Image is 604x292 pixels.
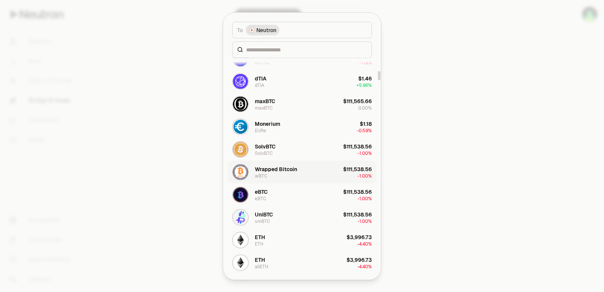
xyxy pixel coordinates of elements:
div: uniBTC [255,218,270,224]
span: -1.00% [357,218,372,224]
div: ASTRO [255,59,270,65]
img: EURe Logo [233,119,248,134]
div: Monerium [255,120,280,127]
div: wBTC [255,173,267,179]
div: SolvBTC [255,142,276,150]
div: $111,565.66 [343,97,372,105]
span: -1.00% [357,173,372,179]
div: $1.46 [358,74,372,82]
div: $3,996.73 [347,233,372,241]
img: dTIA Logo [233,74,248,89]
div: $988.70 [351,278,372,286]
div: Axelar BNB [255,278,284,286]
div: EURe [255,127,266,133]
img: eBTC Logo [233,187,248,202]
div: ETH [255,241,263,247]
span: -0.59% [357,127,372,133]
button: maxBTC LogomaxBTCmaxBTC$111,565.660.00% [228,93,376,115]
div: SolvBTC [255,150,273,156]
span: Neutron [256,26,276,34]
button: eBTC LogoeBTCeBTC$111,538.56-1.00% [228,183,376,206]
span: -4.40% [357,241,372,247]
div: $3,996.73 [347,256,372,263]
span: + 5.96% [356,82,372,88]
button: ETH LogoETHETH$3,996.73-4.40% [228,229,376,251]
span: 0.00% [358,105,372,111]
img: SolvBTC Logo [233,142,248,157]
div: UniBTC [255,210,273,218]
button: SolvBTC LogoSolvBTCSolvBTC$111,538.56-1.00% [228,138,376,161]
img: maxBTC Logo [233,96,248,111]
div: eBTC [255,188,268,195]
span: -1.00% [357,195,372,201]
span: -1.00% [357,150,372,156]
div: $1.18 [360,120,372,127]
img: uniBTC Logo [233,210,248,225]
div: eBTC [255,195,266,201]
button: dTIA LogodTIAdTIA$1.46+5.96% [228,70,376,93]
div: dTIA [255,74,267,82]
button: EURe LogoMoneriumEURe$1.18-0.59% [228,115,376,138]
div: $111,538.56 [343,210,372,218]
div: maxBTC [255,97,275,105]
div: Wrapped Bitcoin [255,165,297,173]
button: allETH LogoETHallETH$3,996.73-4.40% [228,251,376,274]
button: wBTC LogoWrapped BitcoinwBTC$111,538.56-1.00% [228,161,376,183]
div: maxBTC [255,105,273,111]
div: dTIA [255,82,264,88]
span: -4.40% [357,263,372,269]
div: allETH [255,263,268,269]
button: uniBTC LogoUniBTCuniBTC$111,538.56-1.00% [228,206,376,229]
button: ASTRO LogoAstroport tokenASTRO$0.00-7.19% [228,47,376,70]
div: ETH [255,233,265,241]
img: allETH Logo [233,255,248,270]
img: wBTC Logo [233,164,248,179]
span: To [237,26,243,34]
img: ASTRO Logo [233,51,248,66]
div: $111,538.56 [343,165,372,173]
div: $111,538.56 [343,142,372,150]
div: ETH [255,256,265,263]
img: ETH Logo [233,232,248,247]
span: -7.19% [359,59,372,65]
button: ToNeutron LogoNeutron [232,22,372,38]
div: $111,538.56 [343,188,372,195]
img: Neutron Logo [250,28,254,32]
